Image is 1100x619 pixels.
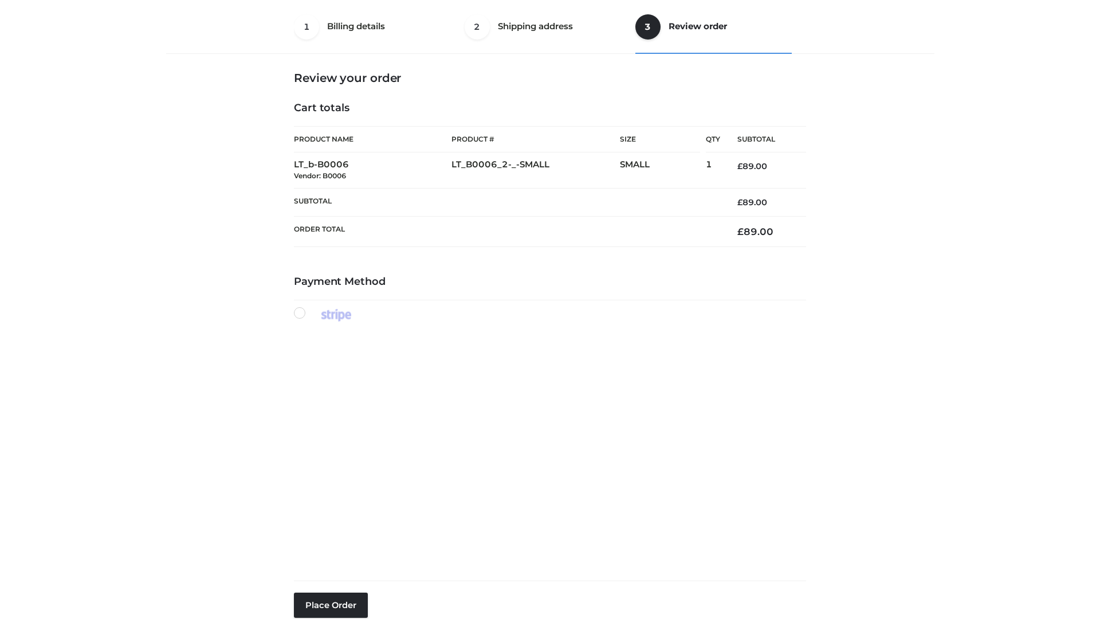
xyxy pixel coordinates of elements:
td: LT_b-B0006 [294,152,451,189]
td: 1 [706,152,720,189]
h3: Review your order [294,71,806,85]
small: Vendor: B0006 [294,171,346,180]
span: £ [737,161,742,171]
h4: Cart totals [294,102,806,115]
th: Product Name [294,126,451,152]
th: Subtotal [720,127,806,152]
bdi: 89.00 [737,226,773,237]
bdi: 89.00 [737,197,767,207]
bdi: 89.00 [737,161,767,171]
th: Qty [706,126,720,152]
iframe: Secure payment input frame [292,319,804,571]
span: £ [737,197,742,207]
th: Size [620,127,700,152]
td: SMALL [620,152,706,189]
td: LT_B0006_2-_-SMALL [451,152,620,189]
th: Order Total [294,217,720,247]
th: Product # [451,126,620,152]
span: £ [737,226,744,237]
h4: Payment Method [294,276,806,288]
th: Subtotal [294,188,720,216]
button: Place order [294,593,368,618]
